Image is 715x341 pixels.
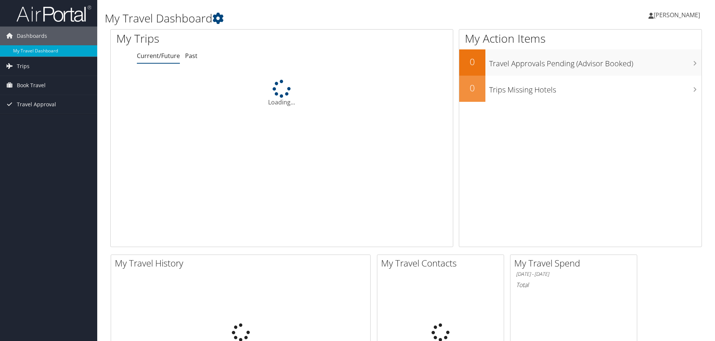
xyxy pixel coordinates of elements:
[115,257,370,270] h2: My Travel History
[381,257,504,270] h2: My Travel Contacts
[459,49,702,76] a: 0Travel Approvals Pending (Advisor Booked)
[185,52,197,60] a: Past
[459,31,702,46] h1: My Action Items
[514,257,637,270] h2: My Travel Spend
[459,76,702,102] a: 0Trips Missing Hotels
[489,81,702,95] h3: Trips Missing Hotels
[16,5,91,22] img: airportal-logo.png
[648,4,708,26] a: [PERSON_NAME]
[17,57,30,76] span: Trips
[516,281,631,289] h6: Total
[654,11,700,19] span: [PERSON_NAME]
[105,10,507,26] h1: My Travel Dashboard
[111,80,453,107] div: Loading...
[17,27,47,45] span: Dashboards
[516,271,631,278] h6: [DATE] - [DATE]
[116,31,305,46] h1: My Trips
[17,76,46,95] span: Book Travel
[459,55,485,68] h2: 0
[137,52,180,60] a: Current/Future
[489,55,702,69] h3: Travel Approvals Pending (Advisor Booked)
[459,82,485,94] h2: 0
[17,95,56,114] span: Travel Approval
